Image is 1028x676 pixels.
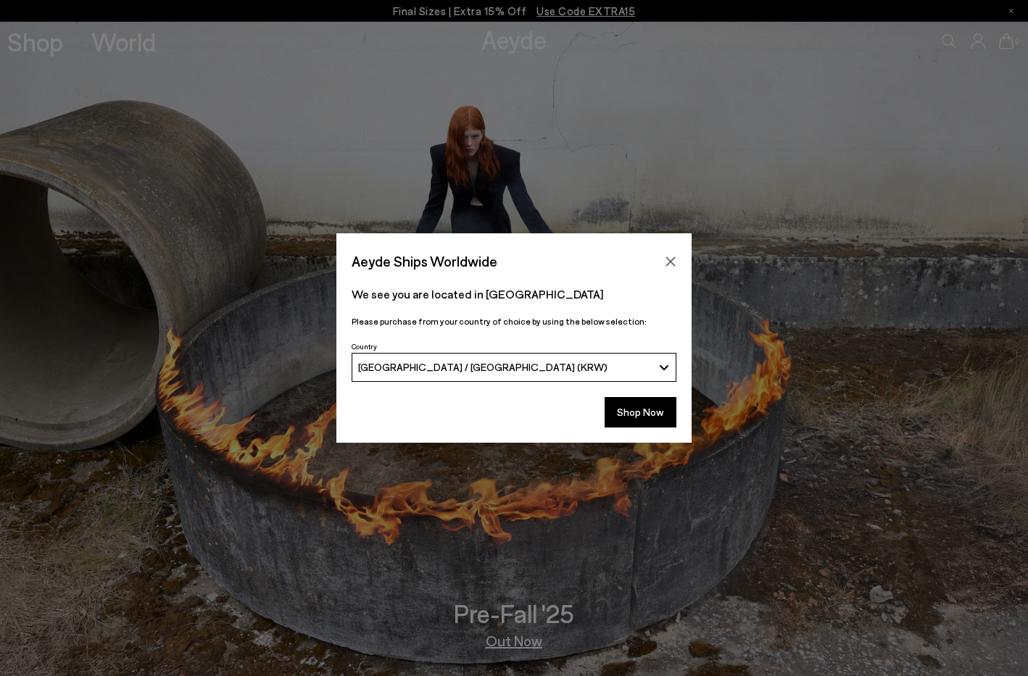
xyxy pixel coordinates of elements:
span: [GEOGRAPHIC_DATA] / [GEOGRAPHIC_DATA] (KRW) [358,361,608,373]
button: Close [660,251,681,272]
span: Country [352,342,377,351]
span: Aeyde Ships Worldwide [352,249,497,274]
p: Please purchase from your country of choice by using the below selection: [352,314,676,328]
p: We see you are located in [GEOGRAPHIC_DATA] [352,285,676,303]
button: Shop Now [605,397,676,427]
